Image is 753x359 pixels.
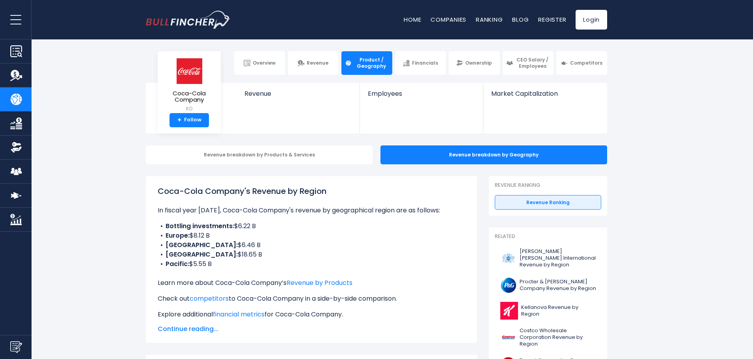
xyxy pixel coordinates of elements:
[158,250,465,259] li: $18.65 B
[576,10,607,30] a: Login
[158,231,465,240] li: $8.12 B
[287,278,352,287] a: Revenue by Products
[10,141,22,153] img: Ownership
[164,105,214,112] small: KO
[538,15,566,24] a: Register
[146,11,231,29] img: bullfincher logo
[158,324,465,334] span: Continue reading...
[495,246,601,270] a: [PERSON_NAME] [PERSON_NAME] International Revenue by Region
[166,221,234,231] b: Bottling investments:
[449,51,500,75] a: Ownership
[146,11,231,29] a: Go to homepage
[395,51,446,75] a: Financials
[520,327,596,348] span: Costco Wholesale Corporation Revenue by Region
[244,90,352,97] span: Revenue
[500,276,517,294] img: PG logo
[521,304,596,318] span: Kellanova Revenue by Region
[404,15,421,24] a: Home
[354,57,389,69] span: Product / Geography
[213,310,265,319] a: financial metrics
[500,302,519,320] img: K logo
[164,90,214,103] span: Coca-Cola Company
[491,90,598,97] span: Market Capitalization
[520,248,596,268] span: [PERSON_NAME] [PERSON_NAME] International Revenue by Region
[483,83,606,111] a: Market Capitalization
[166,231,190,240] b: Europe:
[158,240,465,250] li: $6.46 B
[495,195,601,210] a: Revenue Ranking
[412,60,438,66] span: Financials
[288,51,339,75] a: Revenue
[570,60,602,66] span: Competitors
[380,145,607,164] div: Revenue breakdown by Geography
[158,206,465,215] p: In fiscal year [DATE], Coca-Cola Company's revenue by geographical region are as follows:
[234,51,285,75] a: Overview
[495,300,601,322] a: Kellanova Revenue by Region
[158,185,465,197] h1: Coca-Cola Company's Revenue by Region
[158,221,465,231] li: $6.22 B
[177,117,181,124] strong: +
[495,233,601,240] p: Related
[495,182,601,189] p: Revenue Ranking
[500,329,517,346] img: COST logo
[476,15,503,24] a: Ranking
[253,60,276,66] span: Overview
[512,15,529,24] a: Blog
[237,83,360,111] a: Revenue
[503,51,554,75] a: CEO Salary / Employees
[166,240,238,249] b: [GEOGRAPHIC_DATA]:
[190,294,229,303] a: competitors
[164,58,215,113] a: Coca-Cola Company KO
[515,57,550,69] span: CEO Salary / Employees
[166,250,238,259] b: [GEOGRAPHIC_DATA]:
[465,60,492,66] span: Ownership
[431,15,466,24] a: Companies
[166,259,189,268] b: Pacific:
[341,51,392,75] a: Product / Geography
[368,90,475,97] span: Employees
[158,278,465,288] p: Learn more about Coca-Cola Company’s
[158,294,465,303] p: Check out to Coca-Cola Company in a side-by-side comparison.
[158,310,465,319] p: Explore additional for Coca-Cola Company.
[146,145,373,164] div: Revenue breakdown by Products & Services
[307,60,328,66] span: Revenue
[360,83,483,111] a: Employees
[520,279,596,292] span: Procter & [PERSON_NAME] Company Revenue by Region
[495,274,601,296] a: Procter & [PERSON_NAME] Company Revenue by Region
[158,259,465,269] li: $5.55 B
[170,113,209,127] a: +Follow
[500,249,517,267] img: PM logo
[556,51,607,75] a: Competitors
[495,326,601,350] a: Costco Wholesale Corporation Revenue by Region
